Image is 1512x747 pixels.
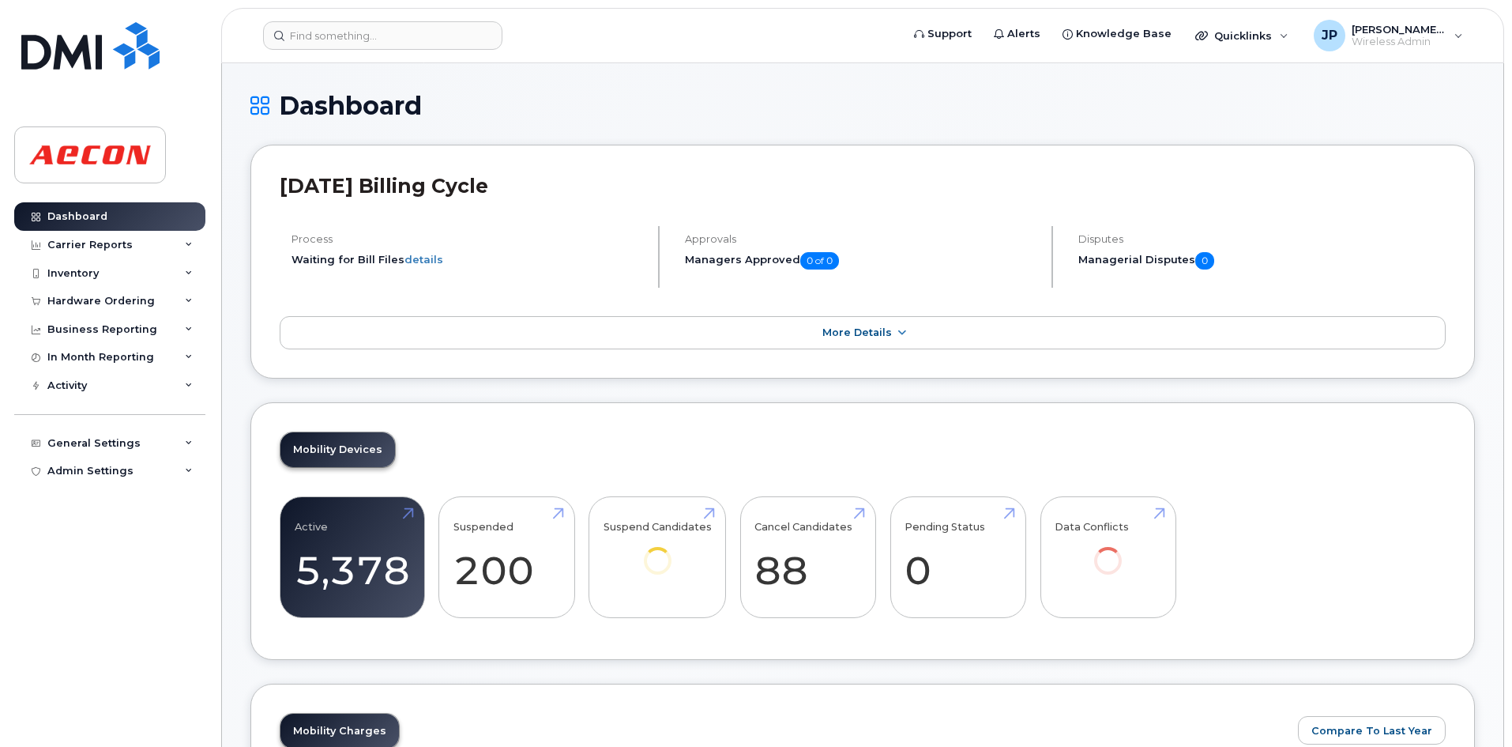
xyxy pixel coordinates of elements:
[685,252,1038,270] h5: Managers Approved
[822,326,892,338] span: More Details
[754,505,861,609] a: Cancel Candidates 88
[1298,716,1446,745] button: Compare To Last Year
[280,432,395,467] a: Mobility Devices
[453,505,560,609] a: Suspended 200
[604,505,712,596] a: Suspend Candidates
[1078,233,1446,245] h4: Disputes
[800,252,839,270] span: 0 of 0
[1078,252,1446,270] h5: Managerial Disputes
[291,252,645,267] li: Waiting for Bill Files
[250,92,1475,119] h1: Dashboard
[1055,505,1161,596] a: Data Conflicts
[404,253,443,266] a: details
[295,505,410,609] a: Active 5,378
[905,505,1011,609] a: Pending Status 0
[280,174,1446,198] h2: [DATE] Billing Cycle
[685,233,1038,245] h4: Approvals
[291,233,645,245] h4: Process
[1195,252,1214,270] span: 0
[1311,723,1432,738] span: Compare To Last Year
